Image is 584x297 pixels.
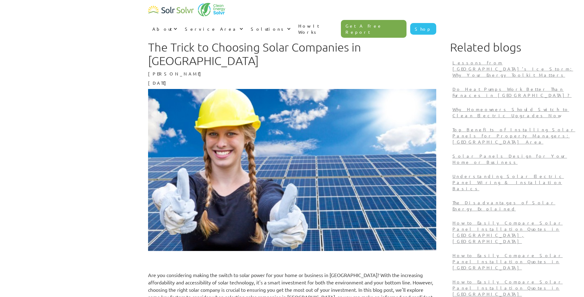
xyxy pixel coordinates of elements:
[152,26,172,32] div: About
[450,150,578,171] a: Solar Panels Design for Your Home or Business
[181,20,246,38] div: Service Area
[452,279,576,297] p: How to Easily Compare Solar Panel Installation Quotes in [GEOGRAPHIC_DATA]
[452,126,576,145] p: Top Benefits of Installing Solar Panels for Property Managers: [GEOGRAPHIC_DATA] Area
[450,40,578,54] h1: Related blogs
[452,153,576,165] p: Solar Panels Design for Your Home or Business
[294,17,341,41] a: How It Works
[148,20,181,38] div: About
[410,23,436,35] a: Shop
[148,80,436,86] p: [DATE]
[341,20,407,38] a: Get A Free Report
[452,173,576,191] p: Understanding Solar Electric Panel Wiring & Installation Basics
[452,252,576,271] p: How to Easily Compare Solar Panel Installation Quotes in [GEOGRAPHIC_DATA]
[450,171,578,197] a: Understanding Solar Electric Panel Wiring & Installation Basics
[450,197,578,217] a: The Disadvantages of Solar Energy Explained
[452,106,576,118] p: Why Homeowners Should Switch to Clean Electric Upgrades Now
[452,60,576,78] p: Lessons from [GEOGRAPHIC_DATA]’s Ice Storm: Why Your Energy Toolkit Matters
[246,20,294,38] div: Solutions
[450,104,578,124] a: Why Homeowners Should Switch to Clean Electric Upgrades Now
[148,40,436,67] h1: The Trick to Choosing Solar Companies in [GEOGRAPHIC_DATA]
[148,71,436,77] p: [PERSON_NAME]
[450,217,578,250] a: How to Easily Compare Solar Panel Installation Quotes in [GEOGRAPHIC_DATA], [GEOGRAPHIC_DATA]
[185,26,238,32] div: Service Area
[251,26,285,32] div: Solutions
[452,86,576,98] p: Do Heat Pumps Work Better Than Furnaces in [GEOGRAPHIC_DATA]?
[452,199,576,212] p: The Disadvantages of Solar Energy Explained
[450,124,578,150] a: Top Benefits of Installing Solar Panels for Property Managers: [GEOGRAPHIC_DATA] Area
[452,220,576,244] p: How to Easily Compare Solar Panel Installation Quotes in [GEOGRAPHIC_DATA], [GEOGRAPHIC_DATA]
[450,57,578,83] a: Lessons from [GEOGRAPHIC_DATA]’s Ice Storm: Why Your Energy Toolkit Matters
[450,83,578,104] a: Do Heat Pumps Work Better Than Furnaces in [GEOGRAPHIC_DATA]?
[450,250,578,276] a: How to Easily Compare Solar Panel Installation Quotes in [GEOGRAPHIC_DATA]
